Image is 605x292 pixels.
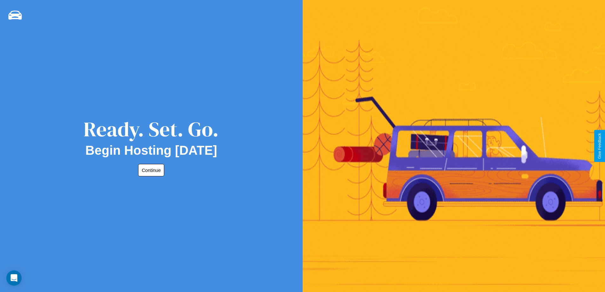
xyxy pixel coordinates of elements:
button: Continue [138,164,164,176]
div: Open Intercom Messenger [6,270,22,286]
h2: Begin Hosting [DATE] [85,143,217,158]
div: Give Feedback [597,133,602,159]
div: Ready. Set. Go. [84,115,219,143]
